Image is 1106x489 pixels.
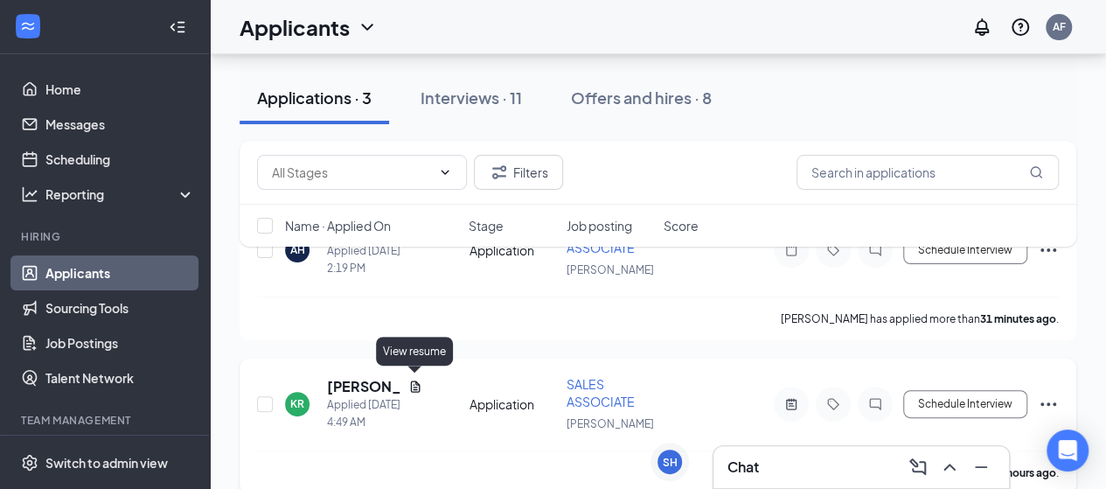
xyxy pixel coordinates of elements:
div: SH [663,455,678,470]
span: [PERSON_NAME] [567,417,654,430]
div: AF [1053,19,1066,34]
b: 10 hours ago [992,466,1056,479]
svg: ComposeMessage [908,457,929,478]
svg: Document [408,380,422,394]
div: Hiring [21,229,191,244]
input: All Stages [272,163,431,182]
svg: MagnifyingGlass [1029,165,1043,179]
svg: Settings [21,454,38,472]
a: Sourcing Tools [45,290,195,325]
svg: ChevronDown [438,165,452,179]
h1: Applicants [240,12,350,42]
a: Scheduling [45,142,195,177]
svg: ChatInactive [865,397,886,411]
svg: Collapse [169,18,186,36]
button: Minimize [967,453,995,481]
a: Messages [45,107,195,142]
a: Talent Network [45,360,195,395]
div: Applied [DATE] 4:49 AM [327,396,422,431]
div: Application [470,395,556,413]
svg: QuestionInfo [1010,17,1031,38]
a: Job Postings [45,325,195,360]
input: Search in applications [796,155,1059,190]
svg: Ellipses [1038,394,1059,415]
div: Applications · 3 [257,87,372,108]
svg: Notifications [971,17,992,38]
span: Name · Applied On [285,217,391,234]
svg: WorkstreamLogo [19,17,37,35]
svg: Minimize [970,457,991,478]
span: Score [664,217,699,234]
svg: Filter [489,162,510,183]
div: View resume [376,337,453,366]
span: Job posting [566,217,631,234]
span: SALES ASSOCIATE [567,376,635,409]
h3: Chat [727,458,759,477]
div: KR [290,396,304,411]
span: [PERSON_NAME] [567,263,654,276]
svg: Analysis [21,185,38,203]
svg: ChevronUp [939,457,960,478]
div: Open Intercom Messenger [1047,430,1089,472]
div: Switch to admin view [45,454,168,472]
button: Filter Filters [474,155,563,190]
svg: ChevronDown [357,17,378,38]
a: Applicants [45,255,195,290]
p: [PERSON_NAME] has applied more than . [781,311,1059,326]
button: Schedule Interview [903,390,1027,418]
button: ComposeMessage [904,453,932,481]
b: 31 minutes ago [980,312,1056,325]
svg: Tag [823,397,844,411]
svg: ActiveNote [781,397,802,411]
a: Home [45,72,195,107]
div: Team Management [21,413,191,428]
button: ChevronUp [936,453,963,481]
div: Interviews · 11 [421,87,522,108]
div: Reporting [45,185,196,203]
h5: [PERSON_NAME] [327,377,401,396]
div: Offers and hires · 8 [571,87,712,108]
span: Stage [469,217,504,234]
